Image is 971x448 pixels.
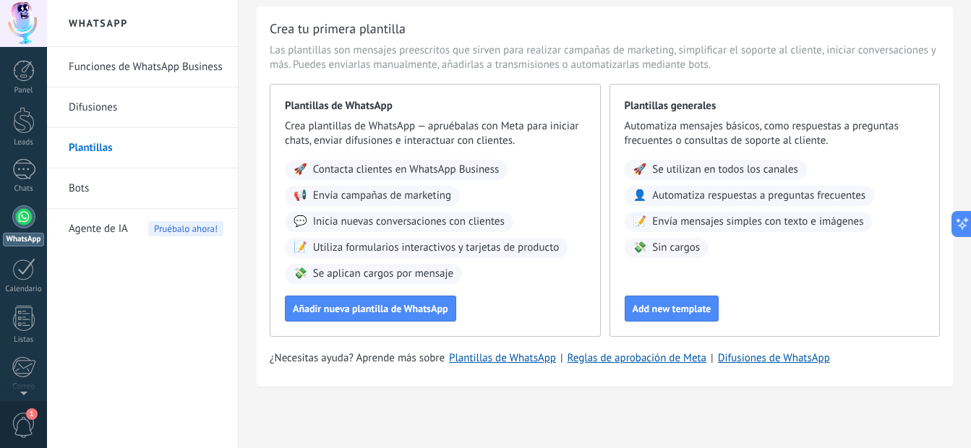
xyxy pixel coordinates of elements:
a: Difusiones de WhatsApp [718,351,830,365]
span: 💸 [294,267,307,281]
li: Plantillas [47,128,238,168]
a: Bots [69,168,223,209]
span: Pruébalo ahora! [148,221,223,236]
span: 📝 [294,241,307,255]
span: Plantillas de WhatsApp [285,99,586,113]
span: 1 [26,408,38,420]
div: Listas [3,335,45,345]
a: Plantillas de WhatsApp [449,351,556,365]
span: Envía campañas de marketing [313,189,451,203]
span: Añadir nueva plantilla de WhatsApp [293,303,448,314]
span: Add new template [633,303,711,314]
span: Sin cargos [652,241,700,255]
span: 💬 [294,215,307,229]
div: | | [270,351,940,366]
span: Plantillas generales [625,99,925,113]
h3: Crea tu primera plantilla [270,20,406,38]
span: Automatiza mensajes básicos, como respuestas a preguntas frecuentes o consultas de soporte al cli... [625,119,925,148]
a: Agente de IAPruébalo ahora! [69,209,223,249]
span: Inicia nuevas conversaciones con clientes [313,215,505,229]
div: Chats [3,184,45,194]
a: Difusiones [69,87,223,128]
span: Envía mensajes simples con texto e imágenes [652,215,863,229]
span: 📝 [633,215,647,229]
span: 👤 [633,189,647,203]
span: Contacta clientes en WhatsApp Business [313,163,500,177]
button: Añadir nueva plantilla de WhatsApp [285,296,456,322]
span: Utiliza formularios interactivos y tarjetas de producto [313,241,560,255]
span: 🚀 [294,163,307,177]
span: Agente de IA [69,209,128,249]
a: Reglas de aprobación de Meta [568,351,707,365]
li: Funciones de WhatsApp Business [47,47,238,87]
div: Calendario [3,285,45,294]
span: 🚀 [633,163,647,177]
span: 💸 [633,241,647,255]
button: Add new template [625,296,719,322]
div: WhatsApp [3,233,44,246]
span: Se aplican cargos por mensaje [313,267,453,281]
a: Funciones de WhatsApp Business [69,47,223,87]
li: Bots [47,168,238,209]
span: ¿Necesitas ayuda? Aprende más sobre [270,351,445,366]
span: Automatiza respuestas a preguntas frecuentes [652,189,865,203]
span: 📢 [294,189,307,203]
span: Crea plantillas de WhatsApp — apruébalas con Meta para iniciar chats, enviar difusiones e interac... [285,119,586,148]
li: Difusiones [47,87,238,128]
div: Leads [3,138,45,147]
div: Panel [3,86,45,95]
li: Agente de IA [47,209,238,249]
a: Plantillas [69,128,223,168]
span: Las plantillas son mensajes preescritos que sirven para realizar campañas de marketing, simplific... [270,43,940,72]
span: Se utilizan en todos los canales [652,163,798,177]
